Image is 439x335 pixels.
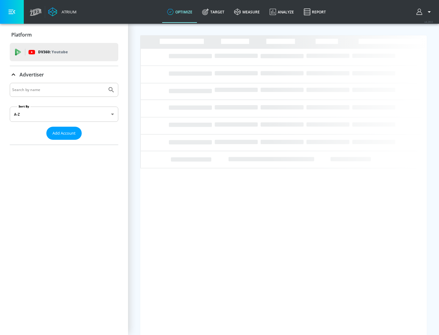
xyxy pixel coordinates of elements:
[10,66,118,83] div: Advertiser
[11,31,32,38] p: Platform
[10,43,118,61] div: DV360: Youtube
[265,1,299,23] a: Analyze
[52,49,68,55] p: Youtube
[10,83,118,145] div: Advertiser
[229,1,265,23] a: measure
[38,49,68,55] p: DV360:
[46,127,82,140] button: Add Account
[20,71,44,78] p: Advertiser
[299,1,331,23] a: Report
[162,1,197,23] a: optimize
[197,1,229,23] a: Target
[48,7,77,16] a: Atrium
[10,140,118,145] nav: list of Advertiser
[10,107,118,122] div: A-Z
[12,86,105,94] input: Search by name
[59,9,77,15] div: Atrium
[424,20,433,23] span: v 4.28.0
[17,104,30,108] label: Sort By
[10,26,118,43] div: Platform
[52,130,76,137] span: Add Account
